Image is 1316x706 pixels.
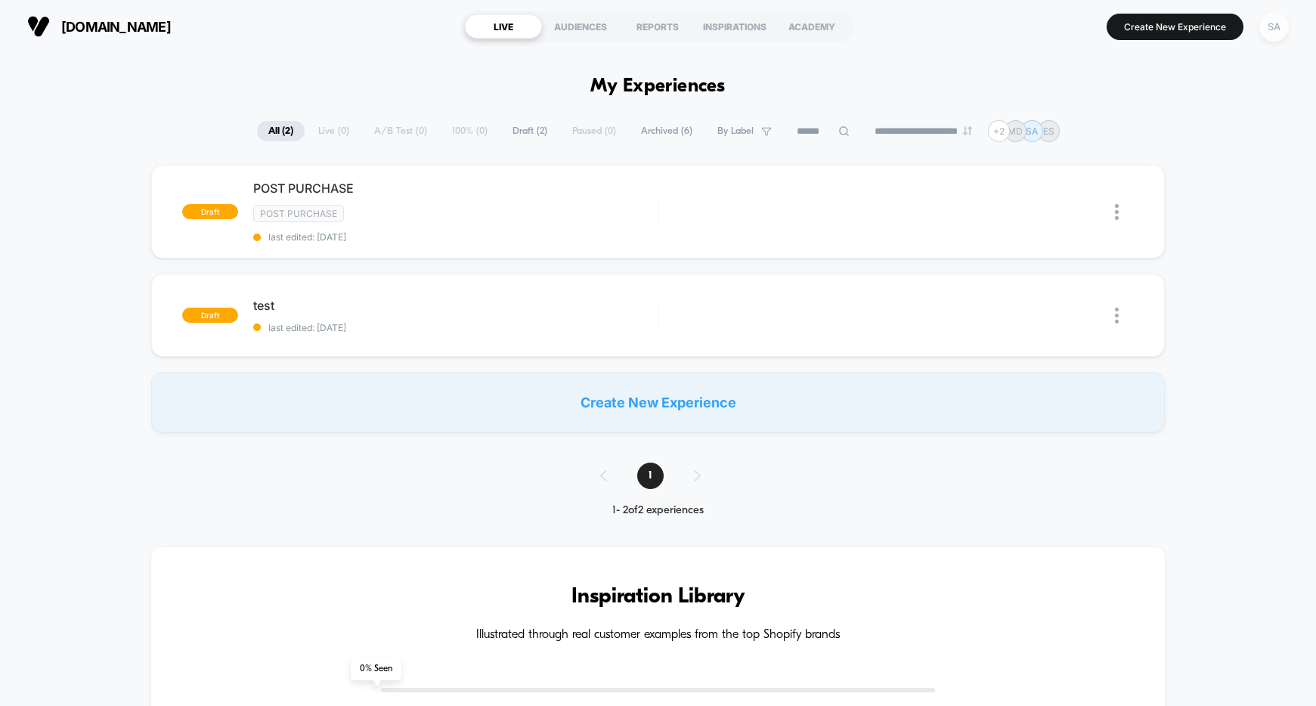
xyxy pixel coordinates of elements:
span: 0 % Seen [351,658,401,680]
span: draft [182,308,238,323]
button: SA [1255,11,1293,42]
div: LIVE [465,14,542,39]
span: Draft ( 2 ) [501,121,559,141]
div: AUDIENCES [542,14,619,39]
p: ES [1043,125,1054,137]
button: Create New Experience [1107,14,1243,40]
button: [DOMAIN_NAME] [23,14,175,39]
div: INSPIRATIONS [696,14,773,39]
div: 1 - 2 of 2 experiences [585,504,731,517]
div: REPORTS [619,14,696,39]
span: [DOMAIN_NAME] [61,19,171,35]
span: Post Purchase [253,205,344,222]
span: By Label [717,125,754,137]
span: test [253,298,658,313]
span: All ( 2 ) [257,121,305,141]
h1: My Experiences [590,76,726,98]
img: close [1115,308,1119,324]
p: MD [1008,125,1023,137]
img: Visually logo [27,15,50,38]
span: last edited: [DATE] [253,322,658,333]
h4: Illustrated through real customer examples from the top Shopify brands [197,628,1119,643]
div: Create New Experience [151,372,1165,432]
span: draft [182,204,238,219]
span: POST PURCHASE [253,181,658,196]
p: SA [1026,125,1038,137]
span: last edited: [DATE] [253,231,658,243]
div: SA [1259,12,1289,42]
img: end [963,126,972,135]
span: Archived ( 6 ) [630,121,704,141]
div: + 2 [988,120,1010,142]
div: ACADEMY [773,14,850,39]
span: 1 [637,463,664,489]
h3: Inspiration Library [197,585,1119,609]
img: close [1115,204,1119,220]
